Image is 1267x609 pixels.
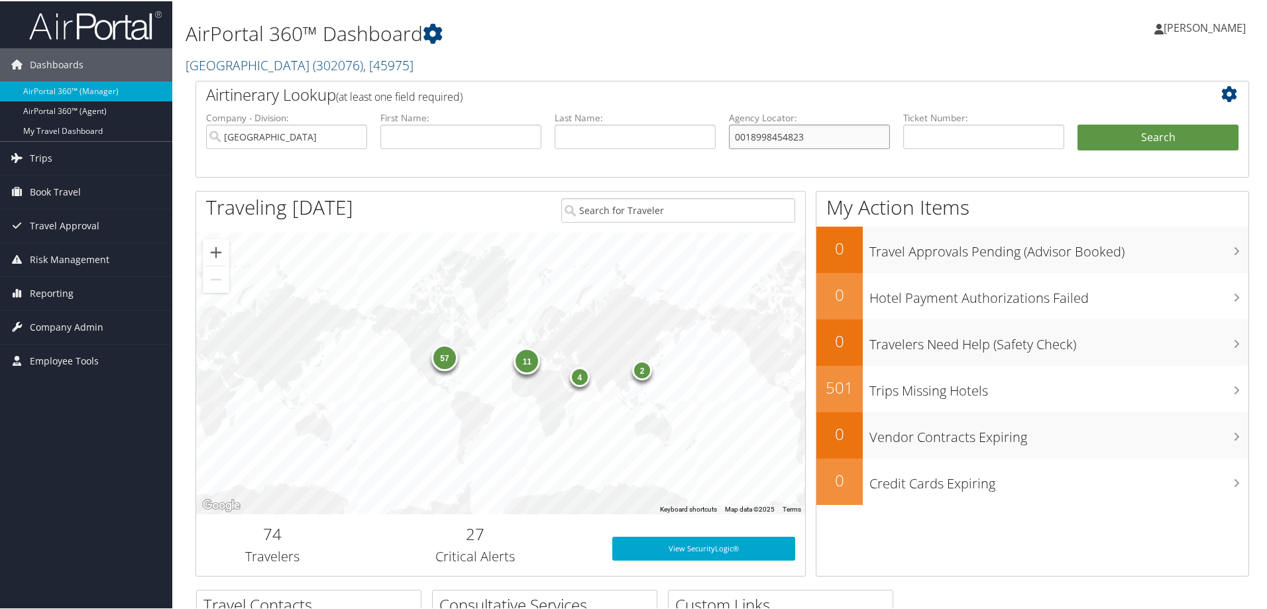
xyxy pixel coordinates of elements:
[206,522,339,544] h2: 74
[816,318,1248,364] a: 0Travelers Need Help (Safety Check)
[816,329,863,351] h2: 0
[206,110,367,123] label: Company - Division:
[869,467,1248,492] h3: Credit Cards Expiring
[729,110,890,123] label: Agency Locator:
[363,55,413,73] span: , [ 45975 ]
[29,9,162,40] img: airportal-logo.png
[903,110,1064,123] label: Ticket Number:
[816,364,1248,411] a: 501Trips Missing Hotels
[783,504,801,512] a: Terms (opens in new tab)
[1077,123,1239,150] button: Search
[431,343,458,370] div: 57
[869,235,1248,260] h3: Travel Approvals Pending (Advisor Booked)
[30,242,109,275] span: Risk Management
[569,366,589,386] div: 4
[30,309,103,343] span: Company Admin
[555,110,716,123] label: Last Name:
[203,265,229,292] button: Zoom out
[816,236,863,258] h2: 0
[1164,19,1246,34] span: [PERSON_NAME]
[816,282,863,305] h2: 0
[1154,7,1259,46] a: [PERSON_NAME]
[30,47,83,80] span: Dashboards
[186,55,413,73] a: [GEOGRAPHIC_DATA]
[206,546,339,565] h3: Travelers
[336,88,463,103] span: (at least one field required)
[358,546,592,565] h3: Critical Alerts
[30,208,99,241] span: Travel Approval
[380,110,541,123] label: First Name:
[199,496,243,513] img: Google
[869,281,1248,306] h3: Hotel Payment Authorizations Failed
[199,496,243,513] a: Open this area in Google Maps (opens a new window)
[869,374,1248,399] h3: Trips Missing Hotels
[816,192,1248,220] h1: My Action Items
[206,82,1151,105] h2: Airtinerary Lookup
[313,55,363,73] span: ( 302076 )
[660,504,717,513] button: Keyboard shortcuts
[816,421,863,444] h2: 0
[632,359,652,379] div: 2
[816,457,1248,504] a: 0Credit Cards Expiring
[816,225,1248,272] a: 0Travel Approvals Pending (Advisor Booked)
[869,327,1248,353] h3: Travelers Need Help (Safety Check)
[816,411,1248,457] a: 0Vendor Contracts Expiring
[358,522,592,544] h2: 27
[30,276,74,309] span: Reporting
[514,346,540,372] div: 11
[725,504,775,512] span: Map data ©2025
[816,468,863,490] h2: 0
[203,238,229,264] button: Zoom in
[561,197,795,221] input: Search for Traveler
[612,535,795,559] a: View SecurityLogic®
[186,19,901,46] h1: AirPortal 360™ Dashboard
[30,174,81,207] span: Book Travel
[206,192,353,220] h1: Traveling [DATE]
[30,140,52,174] span: Trips
[816,272,1248,318] a: 0Hotel Payment Authorizations Failed
[30,343,99,376] span: Employee Tools
[816,375,863,398] h2: 501
[869,420,1248,445] h3: Vendor Contracts Expiring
